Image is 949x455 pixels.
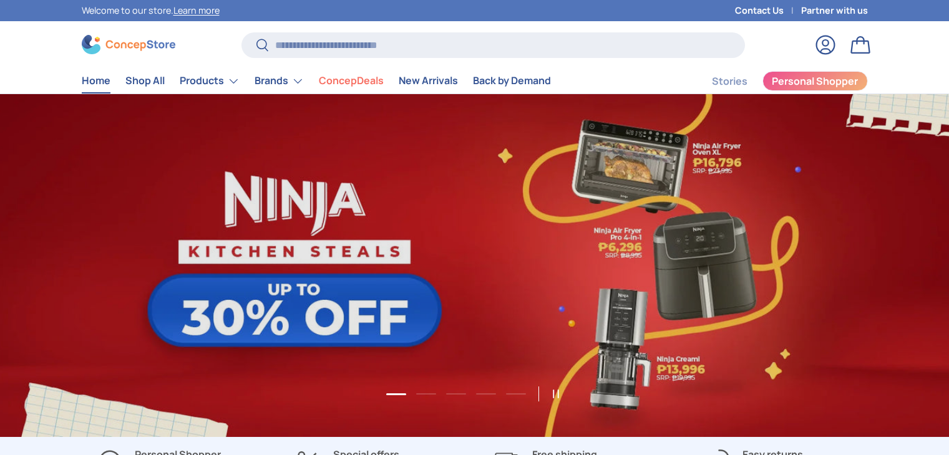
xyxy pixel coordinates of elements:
a: Home [82,69,110,93]
a: Shop All [125,69,165,93]
a: Contact Us [735,4,801,17]
a: Back by Demand [473,69,551,93]
a: Learn more [173,4,220,16]
a: Partner with us [801,4,868,17]
a: Products [180,69,240,93]
nav: Secondary [682,69,868,93]
a: ConcepDeals [319,69,384,93]
a: Stories [712,69,747,93]
summary: Brands [247,69,311,93]
nav: Primary [82,69,551,93]
a: Personal Shopper [762,71,868,91]
p: Welcome to our store. [82,4,220,17]
a: Brands [255,69,304,93]
span: Personal Shopper [772,76,858,86]
a: New Arrivals [399,69,458,93]
summary: Products [172,69,247,93]
img: ConcepStore [82,35,175,54]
